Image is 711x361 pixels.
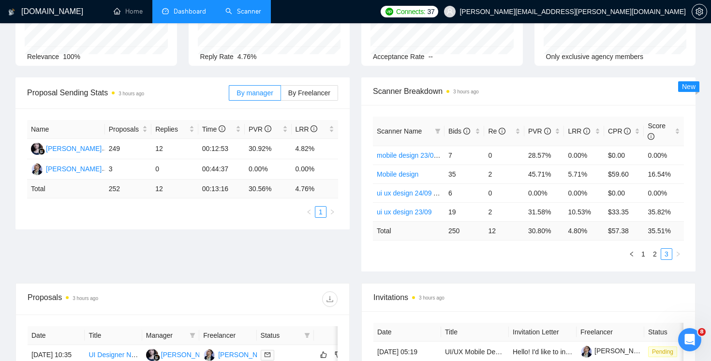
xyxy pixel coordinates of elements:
[441,323,509,342] th: Title
[678,328,701,351] iframe: Intercom live chat
[463,128,470,135] span: info-circle
[626,248,637,260] li: Previous Page
[105,120,151,139] th: Proposals
[146,350,217,358] a: RS[PERSON_NAME]
[444,165,485,183] td: 35
[151,180,198,198] td: 12
[484,146,524,165] td: 0
[219,125,225,132] span: info-circle
[261,330,300,341] span: Status
[142,326,199,345] th: Manager
[446,8,453,15] span: user
[245,159,291,180] td: 0.00%
[292,139,339,159] td: 4.82%
[396,6,425,17] span: Connects:
[302,328,312,343] span: filter
[8,4,15,20] img: logo
[188,328,197,343] span: filter
[644,165,684,183] td: 16.54%
[672,248,684,260] li: Next Page
[626,248,637,260] button: left
[373,53,425,60] span: Acceptance Rate
[373,221,444,240] td: Total
[27,53,59,60] span: Relevance
[151,159,198,180] td: 0
[109,124,140,135] span: Proposals
[385,8,393,15] img: upwork-logo.png
[580,347,650,355] a: [PERSON_NAME]
[155,124,187,135] span: Replies
[484,165,524,183] td: 2
[629,251,635,257] span: left
[237,53,257,60] span: 4.76%
[292,180,339,198] td: 4.76 %
[544,128,551,135] span: info-circle
[604,183,644,202] td: $0.00
[692,8,707,15] a: setting
[162,8,169,15] span: dashboard
[564,183,604,202] td: 0.00%
[225,7,261,15] a: searchScanner
[524,183,564,202] td: 0.00%
[27,87,229,99] span: Proposal Sending Stats
[249,125,271,133] span: PVR
[524,221,564,240] td: 30.80 %
[200,53,234,60] span: Reply Rate
[648,122,666,140] span: Score
[85,326,142,345] th: Title
[564,221,604,240] td: 4.80 %
[153,354,160,361] img: gigradar-bm.png
[648,346,677,357] span: Pending
[672,248,684,260] button: right
[488,127,505,135] span: Re
[499,128,505,135] span: info-circle
[292,159,339,180] td: 0.00%
[151,120,198,139] th: Replies
[27,120,105,139] th: Name
[377,189,451,197] a: ui ux design 24/09 A-test
[444,221,485,240] td: 250
[509,323,577,342] th: Invitation Letter
[245,139,291,159] td: 30.92%
[453,89,479,94] time: 3 hours ago
[675,251,681,257] span: right
[644,146,684,165] td: 0.00%
[31,163,43,175] img: YH
[203,349,215,361] img: YH
[604,202,644,221] td: $33.35
[580,346,592,358] img: c1OJkIx-IadjRms18ePMftOofhKLVhqZZQLjKjBy8mNgn5WQQo-UtPhwQ197ONuZaa
[377,170,418,178] a: Mobile design
[38,148,45,155] img: gigradar-bm.png
[484,202,524,221] td: 2
[608,127,631,135] span: CPR
[692,4,707,19] button: setting
[303,206,315,218] li: Previous Page
[524,146,564,165] td: 28.57%
[118,91,144,96] time: 3 hours ago
[320,351,327,359] span: like
[644,221,684,240] td: 35.51 %
[31,144,102,152] a: RS[PERSON_NAME]
[265,352,270,358] span: mail
[444,183,485,202] td: 6
[323,295,337,303] span: download
[419,295,444,301] time: 3 hours ago
[524,202,564,221] td: 31.58%
[332,349,344,361] button: dislike
[528,127,551,135] span: PVR
[315,207,326,217] a: 1
[448,127,470,135] span: Bids
[203,350,274,358] a: YH[PERSON_NAME]
[46,143,102,154] div: [PERSON_NAME]
[373,291,683,303] span: Invitations
[524,165,564,183] td: 45.71%
[638,249,649,259] a: 1
[682,83,696,90] span: New
[604,221,644,240] td: $ 57.38
[31,165,102,172] a: YH[PERSON_NAME]
[648,347,681,355] a: Pending
[89,351,211,359] a: UI Designer Needed for Website Refresh
[288,89,330,97] span: By Freelancer
[484,183,524,202] td: 0
[198,159,245,180] td: 00:44:37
